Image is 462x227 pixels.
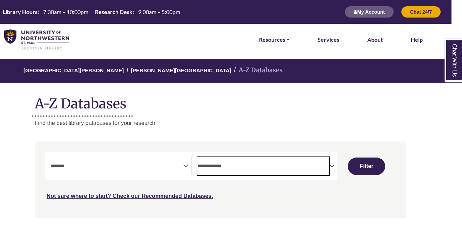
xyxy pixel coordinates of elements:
nav: Search filters [35,141,406,218]
img: library_home [4,29,69,50]
a: [GEOGRAPHIC_DATA][PERSON_NAME] [23,66,124,73]
a: Chat 24/7 [401,9,441,15]
a: Not sure where to start? Check our Recommended Databases. [47,193,213,199]
span: 9:00am – 5:00pm [138,8,180,15]
a: Resources [259,35,290,44]
nav: breadcrumb [35,59,406,83]
button: Submit for Search Results [348,158,385,175]
li: A-Z Databases [231,65,283,75]
button: Chat 24/7 [401,6,441,18]
th: Research Desk: [92,8,134,15]
textarea: Search [51,164,183,169]
a: About [367,35,383,44]
p: Find the best library databases for your research. [35,119,406,128]
span: 7:30am – 10:00pm [43,8,88,15]
a: Services [318,35,339,44]
textarea: Search [197,164,329,169]
a: My Account [345,9,394,15]
a: Help [411,35,423,44]
h1: A-Z Databases [35,90,406,112]
a: [PERSON_NAME][GEOGRAPHIC_DATA] [131,66,231,73]
button: My Account [345,6,394,18]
